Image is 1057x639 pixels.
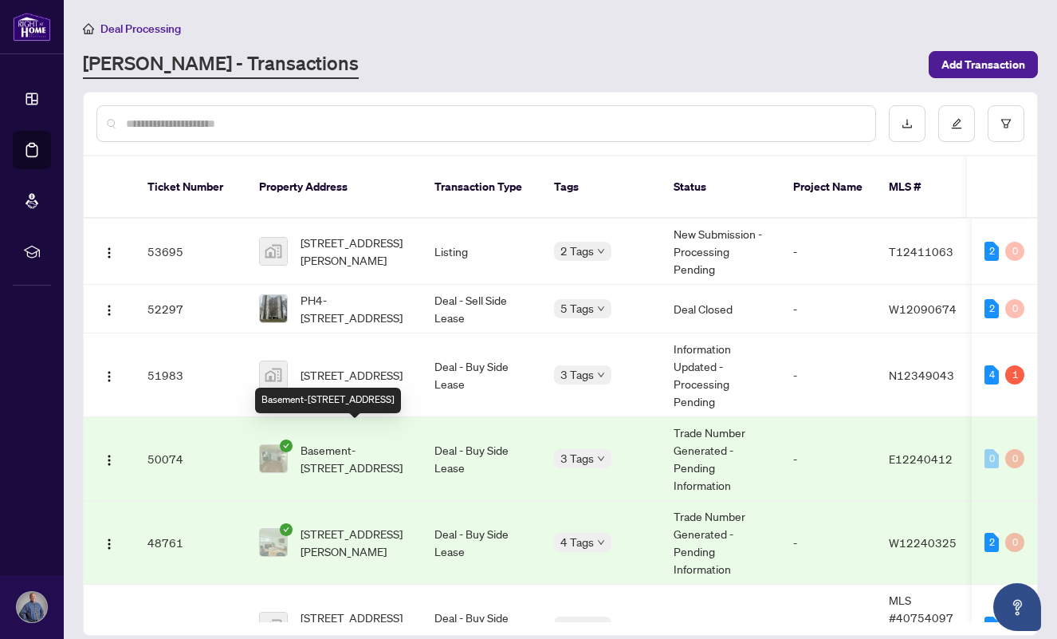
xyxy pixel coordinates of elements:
[422,333,541,417] td: Deal - Buy Side Lease
[260,529,287,556] img: thumbnail-img
[780,285,876,333] td: -
[103,621,116,634] img: Logo
[560,299,594,318] span: 5 Tags
[103,538,116,550] img: Logo
[938,105,975,142] button: edit
[135,417,246,501] td: 50074
[103,304,116,317] img: Logo
[780,156,876,219] th: Project Name
[993,583,1041,631] button: Open asap
[100,22,181,36] span: Deal Processing
[135,156,246,219] th: Ticket Number
[96,613,122,639] button: Logo
[560,449,594,467] span: 3 Tags
[889,452,953,466] span: E12240412
[876,156,972,219] th: MLS #
[260,295,287,322] img: thumbnail-img
[1005,299,1024,318] div: 0
[422,417,541,501] td: Deal - Buy Side Lease
[889,302,957,316] span: W12090674
[135,333,246,417] td: 51983
[560,617,594,635] span: 4 Tags
[889,368,954,382] span: N12349043
[988,105,1024,142] button: filter
[661,219,780,285] td: New Submission - Processing Pending
[889,535,957,550] span: W12240325
[96,530,122,555] button: Logo
[1000,118,1012,129] span: filter
[661,285,780,333] td: Deal Closed
[1005,242,1024,261] div: 0
[541,156,661,219] th: Tags
[780,219,876,285] td: -
[135,285,246,333] td: 52297
[83,50,359,79] a: [PERSON_NAME] - Transactions
[96,239,122,264] button: Logo
[13,12,51,41] img: logo
[984,533,999,552] div: 2
[661,156,780,219] th: Status
[1005,533,1024,552] div: 0
[597,455,605,463] span: down
[246,156,422,219] th: Property Address
[780,501,876,585] td: -
[96,296,122,321] button: Logo
[597,538,605,546] span: down
[780,333,876,417] td: -
[103,370,116,383] img: Logo
[661,333,780,417] td: Information Updated - Processing Pending
[260,445,287,472] img: thumbnail-img
[280,440,293,452] span: check-circle
[1005,449,1024,468] div: 0
[83,23,94,34] span: home
[984,299,999,318] div: 2
[103,247,116,259] img: Logo
[103,454,116,467] img: Logo
[96,362,122,388] button: Logo
[929,51,1038,78] button: Add Transaction
[96,446,122,471] button: Logo
[260,238,287,265] img: thumbnail-img
[941,52,1025,77] span: Add Transaction
[1005,365,1024,385] div: 1
[597,247,605,255] span: down
[661,501,780,585] td: Trade Number Generated - Pending Information
[135,219,246,285] td: 53695
[661,417,780,501] td: Trade Number Generated - Pending Information
[902,118,913,129] span: download
[889,244,953,258] span: T12411063
[301,441,409,476] span: Basement-[STREET_ADDRESS]
[984,617,999,636] div: 2
[255,388,401,413] div: Basement-[STREET_ADDRESS]
[422,219,541,285] td: Listing
[280,523,293,536] span: check-circle
[301,525,409,560] span: [STREET_ADDRESS][PERSON_NAME]
[984,242,999,261] div: 2
[422,156,541,219] th: Transaction Type
[17,592,47,622] img: Profile Icon
[301,234,409,269] span: [STREET_ADDRESS][PERSON_NAME]
[951,118,962,129] span: edit
[780,417,876,501] td: -
[984,449,999,468] div: 0
[422,285,541,333] td: Deal - Sell Side Lease
[560,242,594,260] span: 2 Tags
[260,361,287,389] img: thumbnail-img
[301,366,403,384] span: [STREET_ADDRESS]
[984,365,999,385] div: 4
[560,533,594,551] span: 4 Tags
[889,105,925,142] button: download
[560,365,594,384] span: 3 Tags
[597,305,605,313] span: down
[422,501,541,585] td: Deal - Buy Side Lease
[301,291,409,326] span: PH4-[STREET_ADDRESS]
[597,371,605,379] span: down
[135,501,246,585] td: 48761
